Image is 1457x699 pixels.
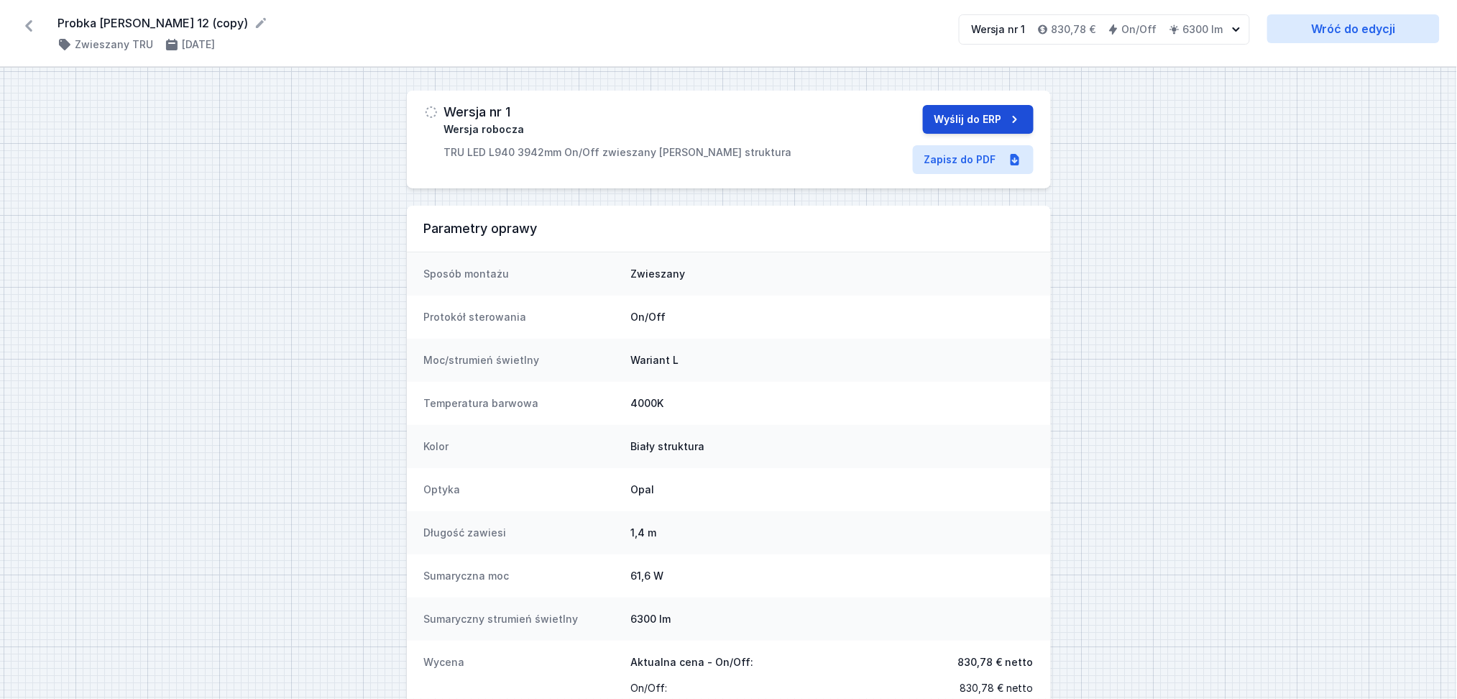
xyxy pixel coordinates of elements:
[424,105,438,119] img: draft.svg
[631,267,1034,281] dd: Zwieszany
[631,483,1034,497] dd: Opal
[75,37,153,52] h4: Zwieszany TRU
[631,612,1034,626] dd: 6300 lm
[424,220,1034,237] h3: Parametry oprawy
[958,655,1034,670] span: 830,78 € netto
[1183,22,1223,37] h4: 6300 lm
[959,14,1250,45] button: Wersja nr 1830,78 €On/Off6300 lm
[424,569,620,583] dt: Sumaryczna moc
[182,37,215,52] h4: [DATE]
[424,310,620,324] dt: Protokół sterowania
[424,612,620,626] dt: Sumaryczny strumień świetlny
[971,22,1026,37] div: Wersja nr 1
[444,122,525,137] span: Wersja robocza
[923,105,1034,134] button: Wyślij do ERP
[631,353,1034,367] dd: Wariant L
[631,396,1034,411] dd: 4000K
[631,569,1034,583] dd: 61,6 W
[1122,22,1157,37] h4: On/Off
[58,14,942,32] form: Probka [PERSON_NAME] 12 (copy)
[424,439,620,454] dt: Kolor
[1052,22,1096,37] h4: 830,78 €
[444,105,511,119] h3: Wersja nr 1
[960,678,1034,698] span: 830,78 € netto
[424,396,620,411] dt: Temperatura barwowa
[254,16,268,30] button: Edytuj nazwę projektu
[424,483,620,497] dt: Optyka
[1267,14,1440,43] a: Wróć do edycji
[913,145,1034,174] a: Zapisz do PDF
[631,439,1034,454] dd: Biały struktura
[424,526,620,540] dt: Długość zawiesi
[631,655,754,670] span: Aktualna cena - On/Off:
[424,267,620,281] dt: Sposób montażu
[631,526,1034,540] dd: 1,4 m
[631,678,668,698] span: On/Off :
[424,353,620,367] dt: Moc/strumień świetlny
[444,145,792,160] p: TRU LED L940 3942mm On/Off zwieszany [PERSON_NAME] struktura
[631,310,1034,324] dd: On/Off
